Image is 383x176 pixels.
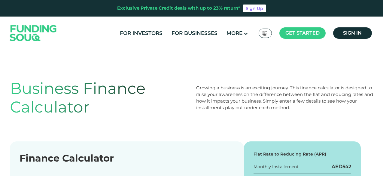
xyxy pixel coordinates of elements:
div: Finance Calculator [20,151,234,165]
a: For Investors [118,28,164,38]
a: For Businesses [170,28,219,38]
a: Sign in [333,27,372,39]
div: Flat Rate to Reducing Rate (APR) [254,151,351,157]
div: Growing a business is an exciting journey. This finance calculator is designed to raise your awar... [196,85,373,111]
img: SA Flag [262,31,267,36]
h1: Business Finance Calculator [10,79,187,117]
span: Get started [285,30,320,36]
span: 542 [342,164,351,169]
a: Sign Up [243,5,266,12]
div: Monthly Installement [254,164,299,170]
div: Exclusive Private Credit deals with up to 23% return* [117,5,240,12]
div: AED [332,163,351,170]
img: Logo [4,18,63,48]
span: More [226,30,242,36]
span: Sign in [343,30,362,36]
